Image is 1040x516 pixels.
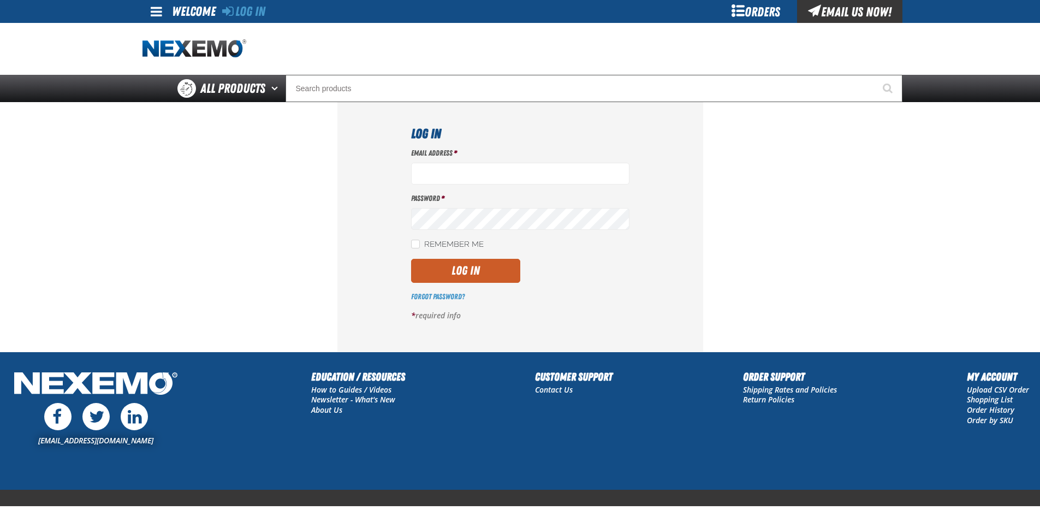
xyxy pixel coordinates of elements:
[967,394,1013,405] a: Shopping List
[967,405,1014,415] a: Order History
[743,384,837,395] a: Shipping Rates and Policies
[743,394,794,405] a: Return Policies
[411,240,484,250] label: Remember Me
[967,384,1029,395] a: Upload CSV Order
[38,435,153,446] a: [EMAIL_ADDRESS][DOMAIN_NAME]
[200,79,265,98] span: All Products
[311,394,395,405] a: Newsletter - What's New
[11,369,181,401] img: Nexemo Logo
[967,369,1029,385] h2: My Account
[411,124,629,144] h1: Log In
[875,75,902,102] button: Start Searching
[411,240,420,248] input: Remember Me
[142,39,246,58] img: Nexemo logo
[535,384,573,395] a: Contact Us
[311,405,342,415] a: About Us
[411,292,465,301] a: Forgot Password?
[411,148,629,158] label: Email Address
[311,369,405,385] h2: Education / Resources
[535,369,613,385] h2: Customer Support
[142,39,246,58] a: Home
[411,311,629,321] p: required info
[411,193,629,204] label: Password
[286,75,902,102] input: Search
[411,259,520,283] button: Log In
[222,4,265,19] a: Log In
[311,384,391,395] a: How to Guides / Videos
[743,369,837,385] h2: Order Support
[268,75,286,102] button: Open All Products pages
[967,415,1013,425] a: Order by SKU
